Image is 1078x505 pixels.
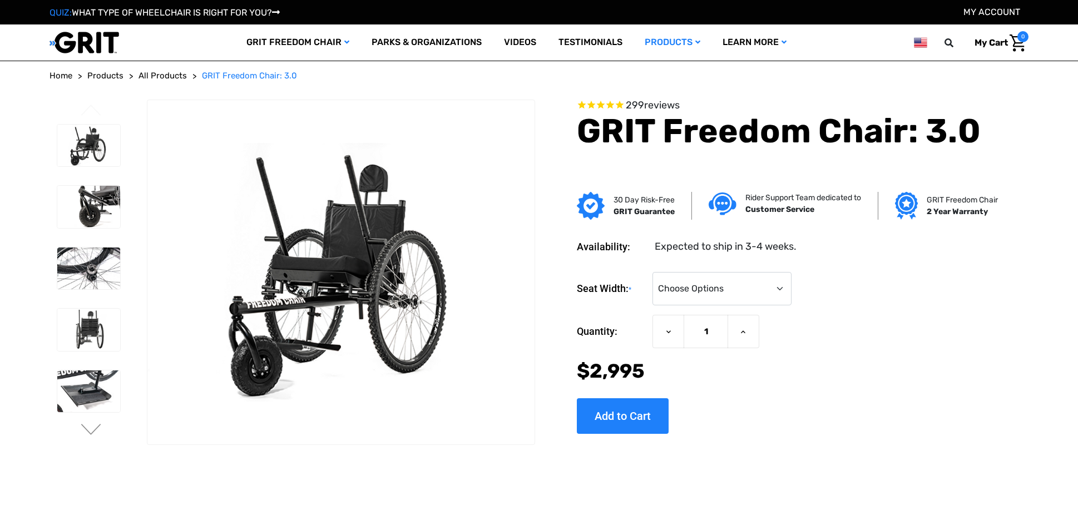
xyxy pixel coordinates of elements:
[50,7,72,18] span: QUIZ:
[577,398,669,434] input: Add to Cart
[50,7,280,18] a: QUIZ:WHAT TYPE OF WHEELCHAIR IS RIGHT FOR YOU?
[577,100,994,112] span: Rated 4.6 out of 5 stars 299 reviews
[614,207,675,216] strong: GRIT Guarantee
[927,207,988,216] strong: 2 Year Warranty
[57,125,120,167] img: GRIT Freedom Chair: 3.0
[927,194,998,206] p: GRIT Freedom Chair
[655,239,797,254] dd: Expected to ship in 3-4 weeks.
[493,24,547,61] a: Videos
[745,205,814,214] strong: Customer Service
[577,239,647,254] dt: Availability:
[895,192,918,220] img: Grit freedom
[87,70,123,82] a: Products
[975,37,1008,48] span: My Cart
[202,71,297,81] span: GRIT Freedom Chair: 3.0
[235,24,360,61] a: GRIT Freedom Chair
[577,315,647,348] label: Quantity:
[50,70,1028,82] nav: Breadcrumb
[966,31,1028,55] a: Cart with 0 items
[80,424,103,437] button: Go to slide 2 of 3
[745,192,861,204] p: Rider Support Team dedicated to
[577,359,645,383] span: $2,995
[577,192,605,220] img: GRIT Guarantee
[50,71,72,81] span: Home
[147,143,535,401] img: GRIT Freedom Chair: 3.0
[50,31,119,54] img: GRIT All-Terrain Wheelchair and Mobility Equipment
[1017,31,1028,42] span: 0
[57,309,120,351] img: GRIT Freedom Chair: 3.0
[360,24,493,61] a: Parks & Organizations
[139,70,187,82] a: All Products
[139,71,187,81] span: All Products
[57,247,120,290] img: GRIT Freedom Chair: 3.0
[709,192,736,215] img: Customer service
[914,36,927,49] img: us.png
[547,24,634,61] a: Testimonials
[614,194,675,206] p: 30 Day Risk-Free
[711,24,798,61] a: Learn More
[577,111,994,151] h1: GRIT Freedom Chair: 3.0
[626,99,680,111] span: 299 reviews
[50,70,72,82] a: Home
[87,71,123,81] span: Products
[577,272,647,306] label: Seat Width:
[1010,34,1026,52] img: Cart
[57,370,120,413] img: GRIT Freedom Chair: 3.0
[950,31,966,55] input: Search
[80,105,103,118] button: Go to slide 3 of 3
[963,7,1020,17] a: Account
[644,99,680,111] span: reviews
[634,24,711,61] a: Products
[202,70,297,82] a: GRIT Freedom Chair: 3.0
[57,186,120,228] img: GRIT Freedom Chair: 3.0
